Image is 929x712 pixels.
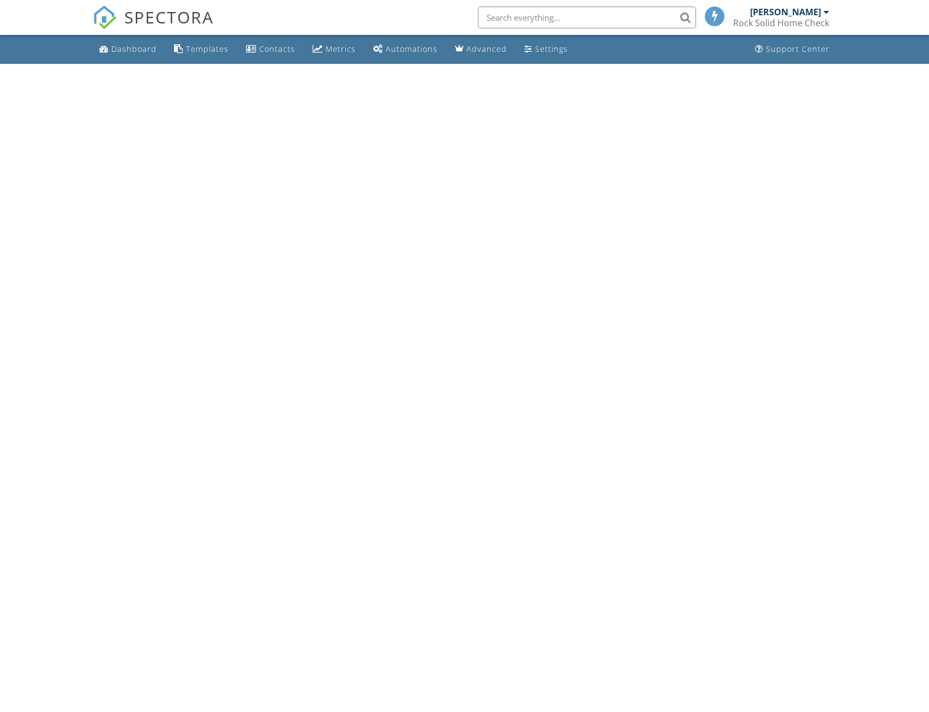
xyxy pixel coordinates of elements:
div: Support Center [766,44,830,54]
div: Automations [386,44,437,54]
div: Settings [535,44,568,54]
div: Rock Solid Home Check [733,17,829,28]
div: Advanced [466,44,507,54]
img: The Best Home Inspection Software - Spectora [93,5,117,29]
a: Settings [520,39,572,59]
a: Templates [170,39,233,59]
div: Dashboard [111,44,157,54]
a: Advanced [451,39,511,59]
a: SPECTORA [93,15,214,38]
input: Search everything... [478,7,696,28]
span: SPECTORA [124,5,214,28]
div: Contacts [259,44,295,54]
a: Dashboard [95,39,161,59]
div: Metrics [326,44,356,54]
a: Automations (Basic) [369,39,442,59]
div: [PERSON_NAME] [750,7,821,17]
div: Templates [186,44,229,54]
a: Contacts [242,39,299,59]
a: Metrics [308,39,360,59]
a: Support Center [751,39,834,59]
